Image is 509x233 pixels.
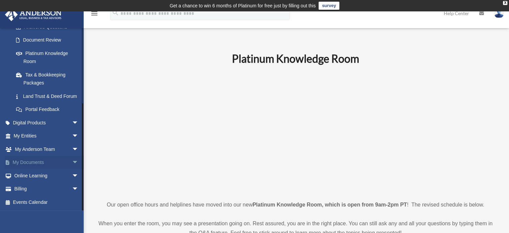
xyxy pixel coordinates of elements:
span: arrow_drop_down [72,169,85,183]
a: survey [319,2,339,10]
a: Tax & Bookkeeping Packages [9,68,89,90]
a: Online Learningarrow_drop_down [5,169,89,182]
a: menu [90,12,98,17]
a: Land Trust & Deed Forum [9,90,89,103]
div: close [503,1,507,5]
img: Anderson Advisors Platinum Portal [3,8,64,21]
a: Document Review [9,34,89,47]
a: My Documentsarrow_drop_down [5,156,89,169]
span: arrow_drop_down [72,182,85,196]
div: Get a chance to win 6 months of Platinum for free just by filling out this [170,2,316,10]
i: menu [90,9,98,17]
p: Our open office hours and helplines have moved into our new ! The revised schedule is below. [95,200,496,210]
span: arrow_drop_down [72,142,85,156]
span: arrow_drop_down [72,156,85,170]
strong: Platinum Knowledge Room, which is open from 9am-2pm PT [253,202,407,208]
a: Billingarrow_drop_down [5,182,89,196]
b: Platinum Knowledge Room [232,52,359,65]
a: My Anderson Teamarrow_drop_down [5,142,89,156]
a: Portal Feedback [9,103,89,116]
iframe: 231110_Toby_KnowledgeRoom [195,74,396,188]
span: arrow_drop_down [72,116,85,130]
a: Events Calendar [5,195,89,209]
span: arrow_drop_down [72,129,85,143]
img: User Pic [494,8,504,18]
a: Platinum Knowledge Room [9,47,85,68]
a: Digital Productsarrow_drop_down [5,116,89,129]
a: My Entitiesarrow_drop_down [5,129,89,143]
i: search [112,9,119,16]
